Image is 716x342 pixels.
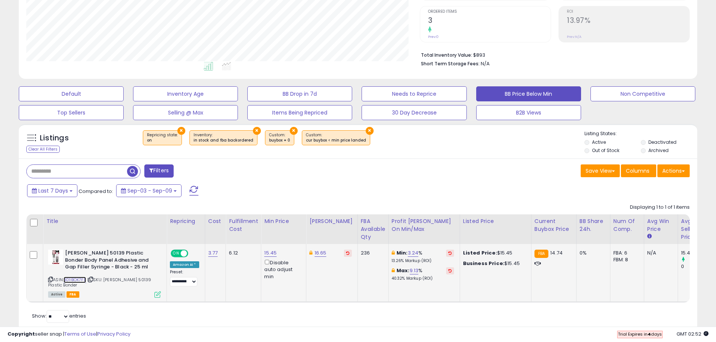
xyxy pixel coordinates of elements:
[170,261,199,268] div: Amazon AI *
[306,138,366,143] div: cur buybox < min price landed
[144,164,174,178] button: Filters
[229,250,255,256] div: 6.12
[229,217,258,233] div: Fulfillment Cost
[647,233,652,240] small: Avg Win Price.
[264,249,277,257] a: 15.45
[64,277,86,283] a: B01IBOK7FE
[567,16,689,26] h2: 13.97%
[32,312,86,319] span: Show: entries
[592,139,606,145] label: Active
[269,132,290,143] span: Custom:
[194,132,253,143] span: Inventory :
[392,267,454,281] div: %
[177,127,185,135] button: ×
[309,217,354,225] div: [PERSON_NAME]
[264,217,303,225] div: Min Price
[208,249,218,257] a: 3.77
[133,86,238,101] button: Inventory Age
[170,217,202,225] div: Repricing
[269,138,290,143] div: buybox = 0
[264,258,300,280] div: Disable auto adjust min
[580,217,607,233] div: BB Share 24h.
[647,250,672,256] div: N/A
[626,167,649,175] span: Columns
[580,250,604,256] div: 0%
[657,164,690,177] button: Actions
[590,86,695,101] button: Non Competitive
[681,217,708,241] div: Avg Selling Price
[8,331,130,338] div: seller snap | |
[397,267,410,274] b: Max:
[648,139,677,145] label: Deactivated
[247,86,352,101] button: BB Drop in 7d
[97,330,130,337] a: Privacy Policy
[290,127,298,135] button: ×
[421,52,472,58] b: Total Inventory Value:
[147,138,178,143] div: on
[481,60,490,67] span: N/A
[19,86,124,101] button: Default
[194,138,253,143] div: in stock and fba backordered
[476,105,581,120] button: B2B Views
[170,270,199,286] div: Preset:
[613,256,638,263] div: FBM: 8
[27,184,77,197] button: Last 7 Days
[476,86,581,101] button: BB Price Below Min
[463,217,528,225] div: Listed Price
[306,132,366,143] span: Custom:
[315,249,327,257] a: 16.65
[362,86,466,101] button: Needs to Reprice
[253,127,261,135] button: ×
[581,164,620,177] button: Save View
[187,250,199,257] span: OFF
[428,35,439,39] small: Prev: 0
[362,105,466,120] button: 30 Day Decrease
[621,164,656,177] button: Columns
[584,130,697,137] p: Listing States:
[48,291,65,298] span: All listings currently available for purchase on Amazon
[247,105,352,120] button: Items Being Repriced
[647,217,675,233] div: Avg Win Price
[38,187,68,194] span: Last 7 Days
[421,60,480,67] b: Short Term Storage Fees:
[392,250,454,264] div: %
[463,260,525,267] div: $15.45
[116,184,182,197] button: Sep-03 - Sep-09
[567,35,581,39] small: Prev: N/A
[46,217,163,225] div: Title
[392,217,457,233] div: Profit [PERSON_NAME] on Min/Max
[361,250,383,256] div: 236
[40,133,69,143] h5: Listings
[677,330,708,337] span: 2025-09-17 02:52 GMT
[428,10,551,14] span: Ordered Items
[618,331,662,337] span: Trial Expires in days
[366,127,374,135] button: ×
[64,330,96,337] a: Terms of Use
[19,105,124,120] button: Top Sellers
[392,258,454,264] p: 13.26% Markup (ROI)
[388,214,460,244] th: The percentage added to the cost of goods (COGS) that forms the calculator for Min & Max prices.
[48,250,161,297] div: ASIN:
[648,147,669,154] label: Archived
[26,146,60,153] div: Clear All Filters
[48,277,151,288] span: | SKU: [PERSON_NAME] 50139 Plastic Bonder
[171,250,181,257] span: ON
[613,250,638,256] div: FBA: 6
[630,204,690,211] div: Displaying 1 to 1 of 1 items
[421,50,684,59] li: $893
[208,217,223,225] div: Cost
[534,217,573,233] div: Current Buybox Price
[681,250,711,256] div: 15.48
[613,217,641,233] div: Num of Comp.
[428,16,551,26] h2: 3
[648,331,651,337] b: 4
[127,187,172,194] span: Sep-03 - Sep-09
[147,132,178,143] span: Repricing state :
[410,267,419,274] a: 9.13
[48,250,63,265] img: 41xSKHmJgXL._SL40_.jpg
[8,330,35,337] strong: Copyright
[534,250,548,258] small: FBA
[592,147,619,154] label: Out of Stock
[463,260,504,267] b: Business Price:
[463,250,525,256] div: $15.45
